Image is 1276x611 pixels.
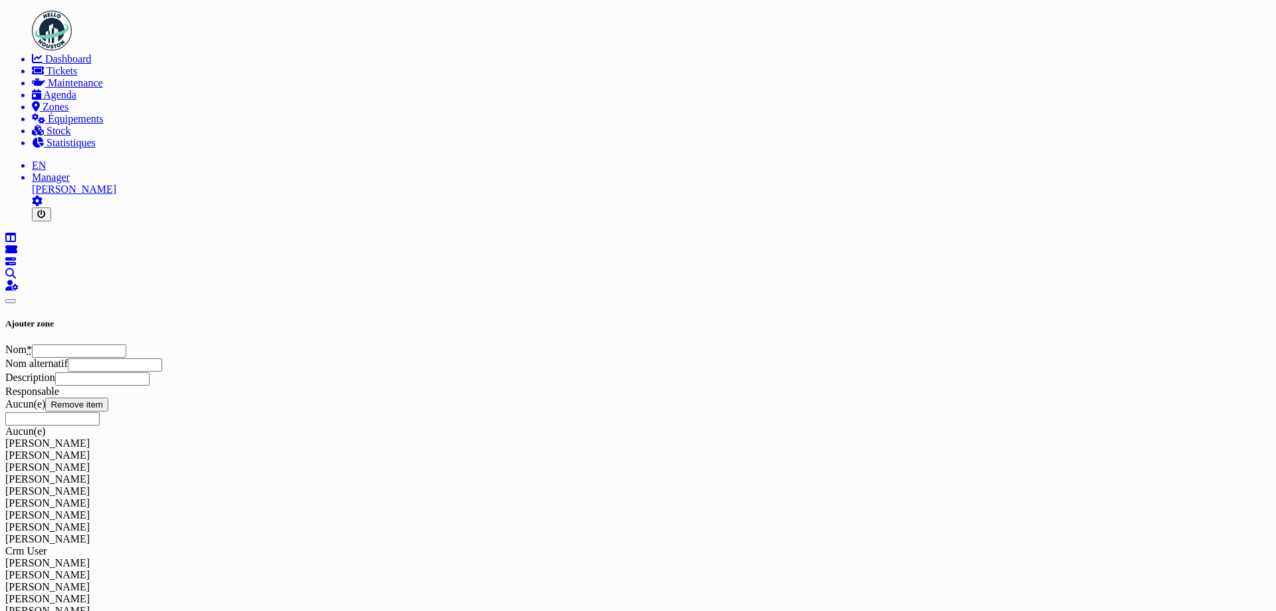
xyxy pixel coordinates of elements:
h5: Ajouter zone [5,318,1271,329]
li: [PERSON_NAME] [32,172,1271,195]
div: [PERSON_NAME] [5,533,1271,545]
div: [PERSON_NAME] [5,485,1271,497]
a: Zones [32,101,1271,113]
span: Agenda [43,89,76,100]
a: Tickets [32,65,1271,77]
div: [PERSON_NAME] [5,569,1271,581]
span: Maintenance [48,77,103,88]
label: Description [5,372,55,383]
span: Tickets [47,65,78,76]
a: Dashboard [32,53,1271,65]
div: Aucun(e) [5,426,1271,437]
div: [PERSON_NAME] [5,509,1271,521]
a: Stock [32,125,1271,137]
span: Statistiques [47,137,96,148]
span: Dashboard [45,53,91,64]
div: [PERSON_NAME] [5,521,1271,533]
img: Badge_color-CXgf-gQk.svg [32,11,72,51]
div: [PERSON_NAME] [5,557,1271,569]
div: [PERSON_NAME] [5,497,1271,509]
div: Crm User [5,545,1271,557]
label: Responsable [5,386,59,397]
a: EN Manager[PERSON_NAME] [32,160,1271,195]
div: [PERSON_NAME] [5,593,1271,605]
label: Nom [5,344,32,355]
a: Équipements [32,113,1271,125]
button: Remove item: '' [45,398,108,412]
div: [PERSON_NAME] [5,581,1271,593]
div: [PERSON_NAME] [5,449,1271,461]
span: Équipements [48,113,104,124]
div: [PERSON_NAME] [5,473,1271,485]
input: Aucun(e) [5,412,100,426]
abbr: Requis [27,344,32,355]
div: Aucun(e) [5,398,1271,412]
button: Close [5,299,16,303]
label: Nom alternatif [5,358,68,369]
span: Zones [43,101,68,112]
a: Maintenance [32,77,1271,89]
div: [PERSON_NAME] [5,437,1271,449]
div: [PERSON_NAME] [5,461,1271,473]
span: Stock [47,125,70,136]
a: Statistiques [32,137,1271,149]
div: Manager [32,172,1271,183]
a: Agenda [32,89,1271,101]
li: EN [32,160,1271,172]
